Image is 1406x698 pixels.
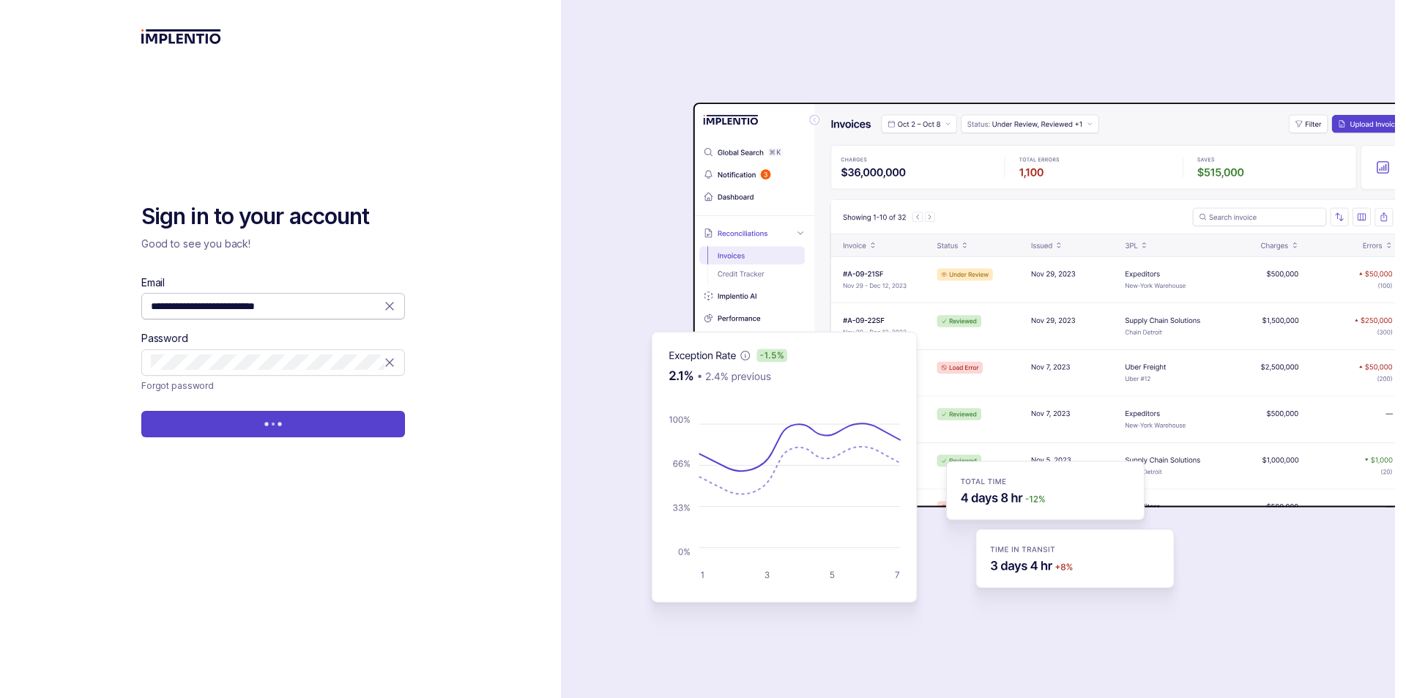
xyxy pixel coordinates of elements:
[141,202,405,231] h2: Sign in to your account
[141,275,165,290] label: Email
[141,29,221,44] img: logo
[141,237,405,251] p: Good to see you back!
[141,331,188,346] label: Password
[141,379,214,393] p: Forgot password
[141,379,214,393] a: Link Forgot password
